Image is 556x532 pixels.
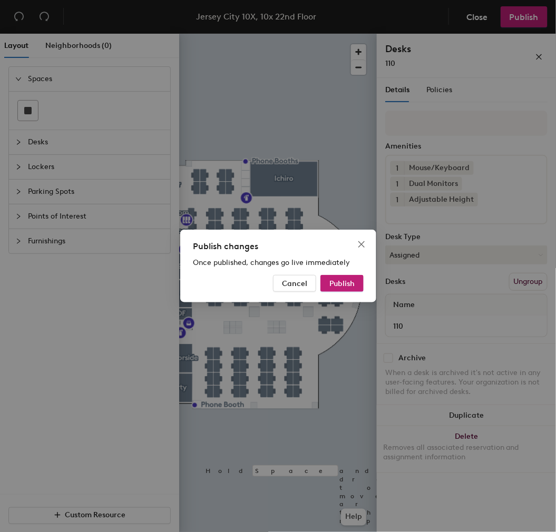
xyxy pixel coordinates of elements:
[273,275,316,292] button: Cancel
[282,279,307,288] span: Cancel
[193,258,350,267] span: Once published, changes go live immediately
[353,236,370,253] button: Close
[357,240,366,249] span: close
[193,240,364,253] div: Publish changes
[320,275,364,292] button: Publish
[353,240,370,249] span: Close
[329,279,355,288] span: Publish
